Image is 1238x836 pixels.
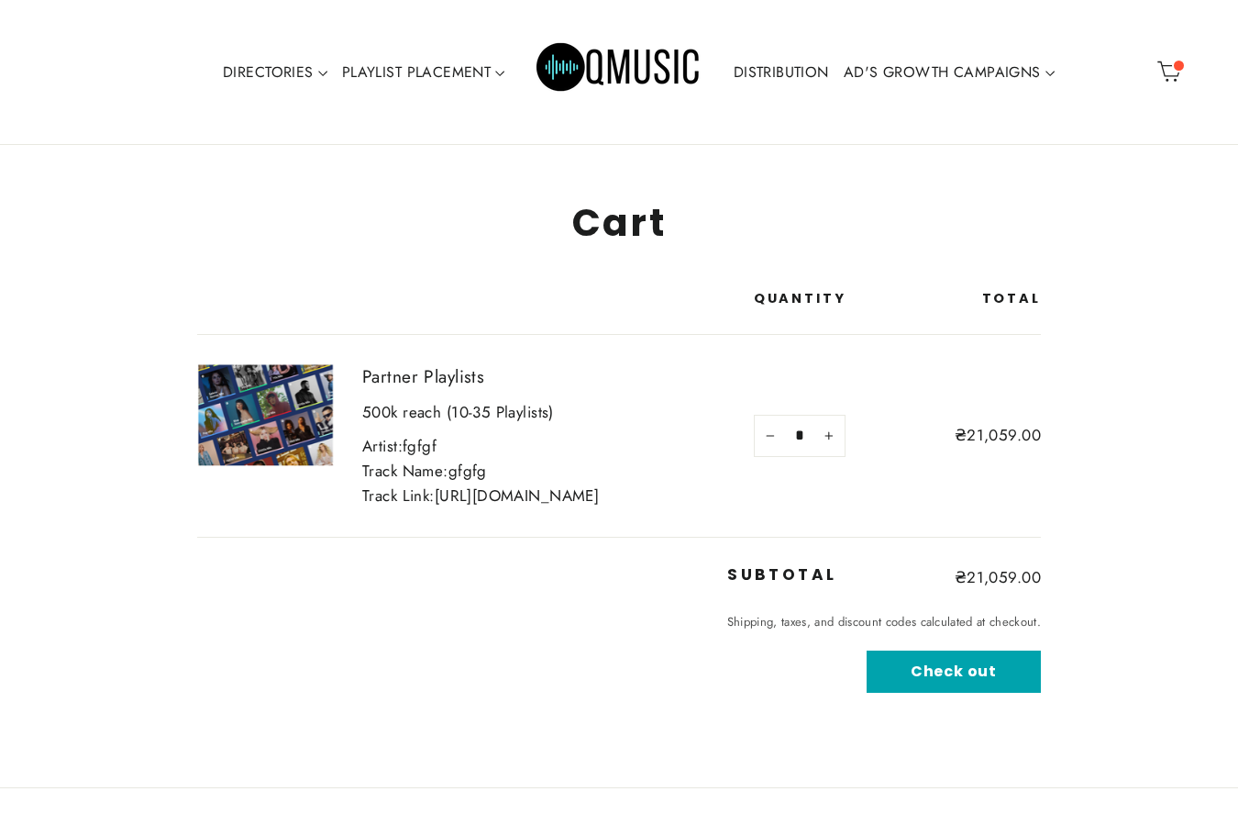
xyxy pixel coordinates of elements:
a: AD'S GROWTH CAMPAIGNS [836,51,1062,94]
div: Total [855,291,1041,307]
button: Check out [867,651,1041,694]
div: Artist:fgfgf Track Name:gfgfg Track Link:[URL][DOMAIN_NAME] [362,362,754,508]
img: Q Music Promotions [536,30,702,113]
div: Quantity [754,291,846,307]
p: 500k reach (10-35 Playlists) [362,400,754,425]
a: DISTRIBUTION [726,51,836,94]
a: PLAYLIST PLACEMENT [335,51,513,94]
p: Subtotal [633,565,837,584]
button: Increase item quantity by one [820,415,846,456]
button: Reduce item quantity by one [754,415,779,456]
a: DIRECTORIES [216,51,335,94]
span: ₴21,059.00 [955,424,1041,446]
p: Shipping, taxes, and discount codes calculated at checkout. [633,613,1041,632]
img: Partner Playlists - 500k reach (10-35 Playlists) [197,362,335,466]
div: Primary [158,18,1080,126]
h1: Cart [197,200,1041,245]
a: Partner Playlists [362,362,754,391]
span: ₴21,059.00 [955,566,1041,588]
